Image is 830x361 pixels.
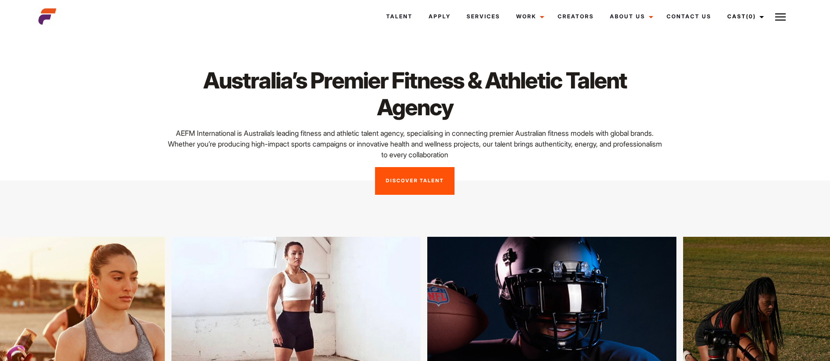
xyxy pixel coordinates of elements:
[508,4,550,29] a: Work
[746,13,756,20] span: (0)
[459,4,508,29] a: Services
[550,4,602,29] a: Creators
[166,67,664,121] h1: Australia’s Premier Fitness & Athletic Talent Agency
[375,167,455,195] a: Discover Talent
[378,4,421,29] a: Talent
[421,4,459,29] a: Apply
[659,4,719,29] a: Contact Us
[166,128,664,160] p: AEFM International is Australia’s leading fitness and athletic talent agency, specialising in con...
[602,4,659,29] a: About Us
[775,12,786,22] img: Burger icon
[38,8,56,25] img: cropped-aefm-brand-fav-22-square.png
[719,4,769,29] a: Cast(0)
